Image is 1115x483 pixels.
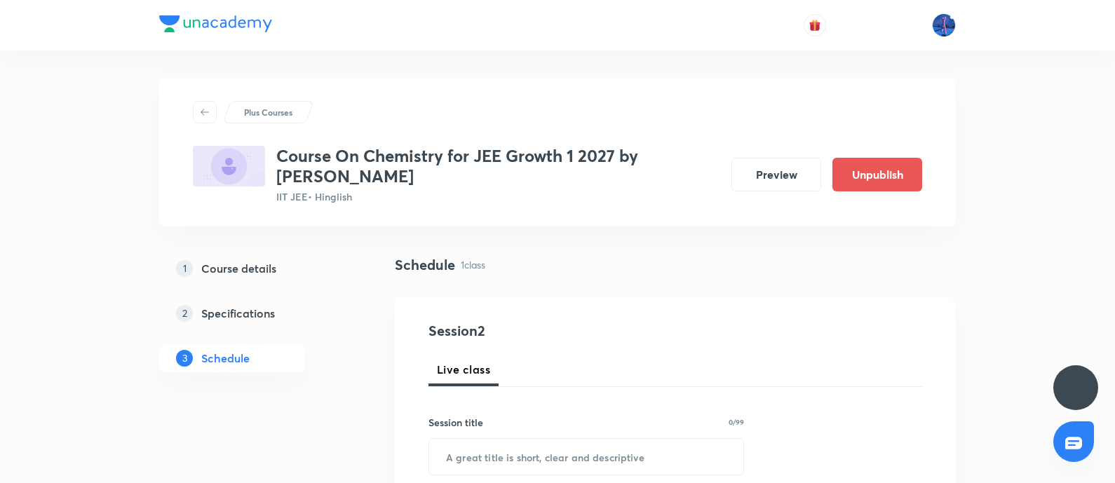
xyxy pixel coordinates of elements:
button: avatar [804,14,826,36]
p: 3 [176,350,193,367]
button: Unpublish [832,158,922,191]
h5: Schedule [201,350,250,367]
img: ttu [1067,379,1084,396]
input: A great title is short, clear and descriptive [429,439,743,475]
h5: Specifications [201,305,275,322]
h4: Session 2 [428,320,684,341]
p: 1 class [461,257,485,272]
p: 0/99 [729,419,744,426]
img: Mahesh Bhat [932,13,956,37]
a: 2Specifications [159,299,350,327]
button: Preview [731,158,821,191]
img: Company Logo [159,15,272,32]
img: avatar [809,19,821,32]
p: 2 [176,305,193,322]
a: 1Course details [159,254,350,283]
h3: Course On Chemistry for JEE Growth 1 2027 by [PERSON_NAME] [276,146,720,186]
p: IIT JEE • Hinglish [276,189,720,204]
img: C003F584-D26E-4B88-889C-FA40C95B726F_plus.png [193,146,265,186]
p: 1 [176,260,193,277]
h6: Session title [428,415,483,430]
a: Company Logo [159,15,272,36]
p: Plus Courses [244,106,292,118]
span: Live class [437,361,490,378]
h4: Schedule [395,254,455,275]
h5: Course details [201,260,276,277]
